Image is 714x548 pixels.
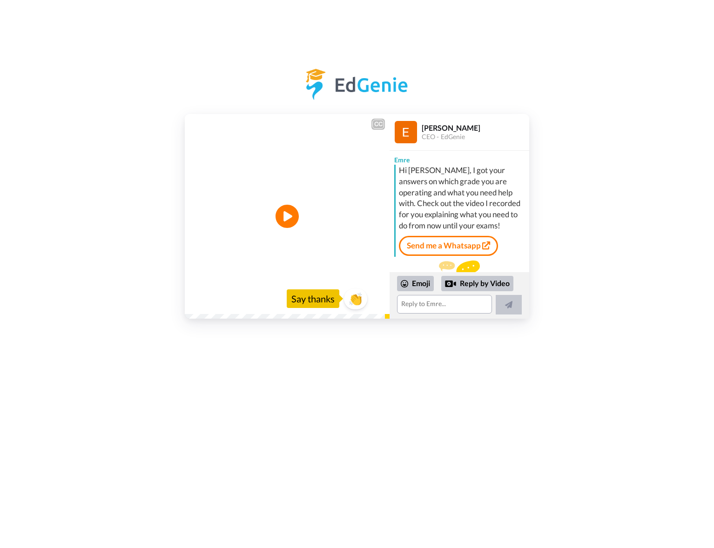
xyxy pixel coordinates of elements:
[215,295,231,307] span: 0:39
[399,165,527,232] div: Hi [PERSON_NAME], I got your answers on which grade you are operating and what you need help with...
[372,296,381,306] img: Full screen
[441,276,513,292] div: Reply by Video
[390,151,529,165] div: Emre
[344,291,367,306] span: 👏
[422,123,529,132] div: [PERSON_NAME]
[395,121,417,143] img: Profile Image
[390,261,529,294] div: Send Emre a reply.
[372,120,384,129] div: CC
[344,288,367,309] button: 👏
[399,236,498,255] a: Send me a Whatsapp
[397,276,434,291] div: Emoji
[422,133,529,141] div: CEO - EdGenie
[287,289,339,308] div: Say thanks
[445,278,456,289] div: Reply by Video
[191,295,208,307] span: 0:00
[209,295,213,307] span: /
[439,261,480,279] img: message.svg
[306,69,408,100] img: logo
